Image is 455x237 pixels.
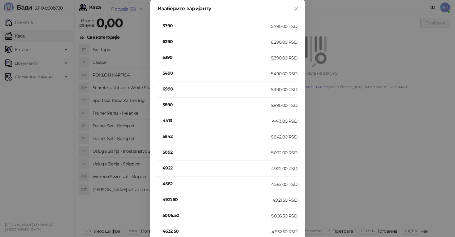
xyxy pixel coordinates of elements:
h4: 4632.50 [162,228,271,235]
div: 4.922,00 RSD [271,165,297,172]
h4: 5490 [162,70,271,77]
button: Close [291,4,301,14]
div: 6.990,00 RSD [271,86,297,93]
h4: 5006.50 [162,212,271,219]
div: 4.921,50 RSD [272,197,297,204]
span: Close [291,6,301,11]
h4: 5092 [162,149,271,156]
h4: 4582 [162,180,271,187]
div: 4.632,50 RSD [271,228,297,235]
div: 5.890,00 RSD [271,102,297,109]
div: 5.092,00 RSD [271,149,297,156]
div: 5.790,00 RSD [271,23,297,30]
div: 4.582,00 RSD [271,181,297,188]
h4: 4922 [162,165,271,171]
div: 5.390,00 RSD [271,55,297,61]
h4: 6990 [162,86,271,92]
div: Изаберите варијанту [158,6,297,11]
span: close [294,6,299,11]
h4: 5942 [162,133,271,140]
h4: 4413 [162,117,272,124]
div: 5.006,50 RSD [271,213,297,219]
div: 6.290,00 RSD [271,39,297,46]
div: 4.413,00 RSD [272,118,297,125]
h4: 4921.50 [162,196,272,203]
div: 5.942,00 RSD [271,134,297,140]
div: 5.490,00 RSD [271,70,297,77]
h4: 6290 [162,38,271,45]
h4: 5890 [162,101,271,108]
h4: 5390 [162,54,271,61]
h4: 5790 [162,22,271,29]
